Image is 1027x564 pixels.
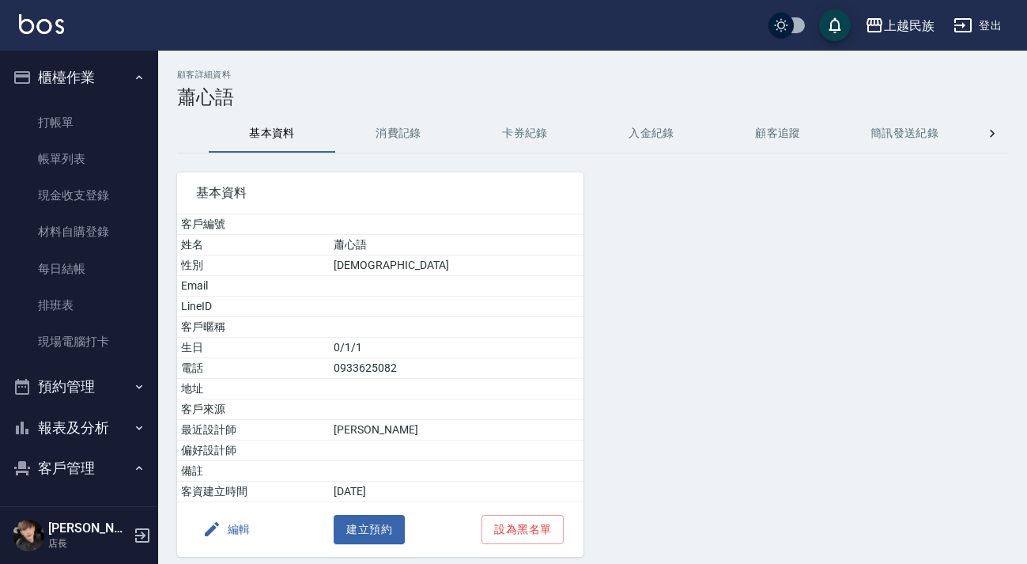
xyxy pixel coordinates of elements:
td: 客戶來源 [177,399,330,420]
td: 客資建立時間 [177,482,330,502]
button: 消費記錄 [335,115,462,153]
a: 每日結帳 [6,251,152,287]
td: Email [177,276,330,297]
td: 0/1/1 [330,338,583,358]
td: 生日 [177,338,330,358]
td: 客戶編號 [177,214,330,235]
a: 材料自購登錄 [6,214,152,250]
a: 帳單列表 [6,141,152,177]
button: 卡券紀錄 [462,115,588,153]
div: 上越民族 [884,16,934,36]
a: 客戶列表 [6,495,152,532]
button: 設為黑名單 [481,515,564,544]
button: 顧客追蹤 [715,115,841,153]
td: 電話 [177,358,330,379]
a: 打帳單 [6,104,152,141]
td: 蕭心語 [330,235,583,256]
h3: 蕭心語 [177,86,1008,108]
td: [DATE] [330,482,583,502]
button: 基本資料 [209,115,335,153]
a: 現金收支登錄 [6,177,152,214]
button: 客戶管理 [6,448,152,489]
button: 入金紀錄 [588,115,715,153]
td: 偏好設計師 [177,441,330,461]
td: [DEMOGRAPHIC_DATA] [330,256,583,276]
h2: 顧客詳細資料 [177,70,1008,80]
a: 排班表 [6,287,152,324]
a: 現場電腦打卡 [6,324,152,360]
td: LineID [177,297,330,317]
td: 0933625082 [330,358,583,379]
p: 店長 [48,536,129,551]
td: [PERSON_NAME] [330,420,583,441]
img: Person [13,520,44,551]
button: 簡訊發送紀錄 [841,115,968,153]
span: 基本資料 [196,185,564,201]
td: 姓名 [177,235,330,256]
td: 客戶暱稱 [177,317,330,338]
h5: [PERSON_NAME] [48,520,129,536]
button: 報表及分析 [6,407,152,449]
td: 最近設計師 [177,420,330,441]
button: 編輯 [196,515,257,544]
td: 性別 [177,256,330,276]
td: 備註 [177,461,330,482]
button: 上越民族 [859,9,941,42]
img: Logo [19,14,64,34]
button: 櫃檯作業 [6,57,152,98]
button: 登出 [947,11,1008,40]
button: 預約管理 [6,366,152,407]
button: 建立預約 [334,515,405,544]
button: save [819,9,851,41]
td: 地址 [177,379,330,399]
